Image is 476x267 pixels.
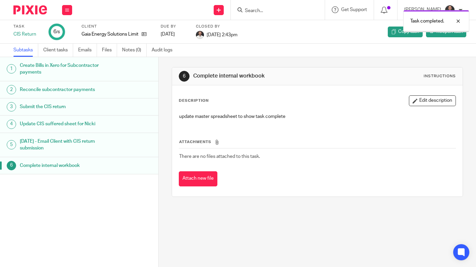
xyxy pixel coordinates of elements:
p: Description [179,98,209,103]
button: Attach new file [179,171,217,186]
h1: Reconcile subcontractor payments [20,85,108,95]
div: 3 [7,102,16,112]
h1: Complete internal workbook [193,73,332,80]
a: Files [102,44,117,57]
img: Pixie [13,5,47,14]
label: Client [82,24,152,29]
span: Attachments [179,140,211,144]
div: 5 [7,140,16,149]
a: Notes (0) [122,44,147,57]
span: [DATE] 2:43pm [207,32,237,37]
h1: Complete internal workbook [20,161,108,171]
img: dom%20slack.jpg [444,5,455,15]
a: Emails [78,44,97,57]
p: Task completed. [410,18,444,25]
h1: [DATE] - Email Client with CIS return submission [20,136,108,153]
div: CIS Return [13,31,40,38]
div: Instructions [424,74,456,79]
h1: Update CIS suffered sheet for Nicki [20,119,108,129]
img: dom%20slack.jpg [196,31,204,39]
div: 4 [7,120,16,129]
a: Client tasks [43,44,73,57]
div: 6 [179,71,190,82]
span: There are no files attached to this task. [179,154,260,159]
a: Audit logs [152,44,177,57]
label: Due by [161,24,188,29]
p: update master spreadsheet to show task complete [179,113,455,120]
button: Edit description [409,95,456,106]
div: 2 [7,85,16,94]
p: Gaia Energy Solutions Limited [82,31,138,38]
div: 6 [7,161,16,170]
a: Subtasks [13,44,38,57]
label: Closed by [196,24,237,29]
small: /6 [56,30,60,34]
label: Task [13,24,40,29]
h1: Submit the CIS return [20,102,108,112]
div: 6 [53,28,60,36]
div: [DATE] [161,31,188,38]
div: 1 [7,64,16,74]
h1: Create Bills in Xero for Subcontractor payments [20,60,108,78]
